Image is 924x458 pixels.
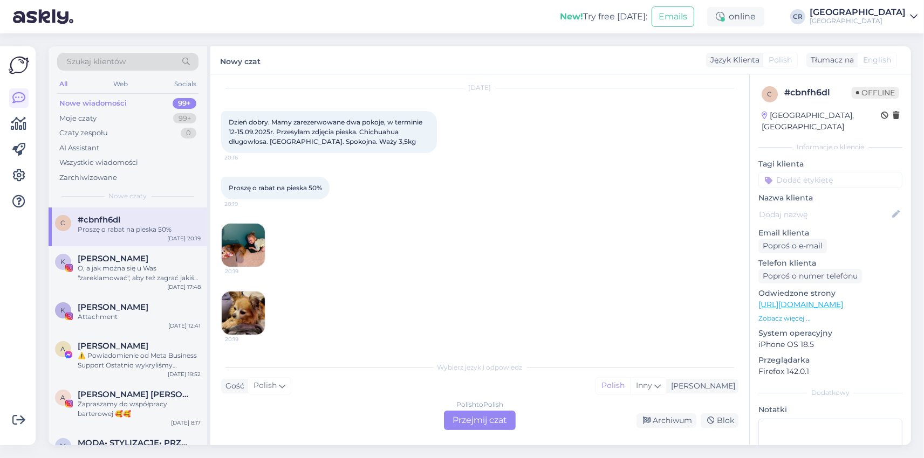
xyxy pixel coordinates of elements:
div: Wybierz język i odpowiedz [221,363,738,372]
span: Anna Żukowska Ewa Adamczewska BLIŹNIACZKI • Bóg • rodzina • dom [78,390,190,399]
div: [DATE] 8:17 [171,419,201,427]
div: [GEOGRAPHIC_DATA] [810,8,906,17]
span: Inny [636,380,652,390]
p: Notatki [758,404,902,415]
div: [DATE] 17:48 [167,283,201,291]
span: 20:19 [225,335,265,343]
span: Nowe czaty [109,191,147,201]
b: New! [560,11,583,22]
span: Kasia Lebiecka [78,302,148,312]
p: Firefox 142.0.1 [758,366,902,377]
div: CR [790,9,805,24]
div: Zapraszamy do współpracy barterowej 🥰🥰 [78,399,201,419]
img: Attachment [222,224,265,267]
a: [GEOGRAPHIC_DATA][GEOGRAPHIC_DATA] [810,8,918,25]
div: Informacje o kliencie [758,142,902,152]
div: 99+ [173,98,196,109]
div: Wszystkie wiadomości [59,157,138,168]
span: 20:19 [224,200,265,208]
div: Attachment [78,312,201,322]
div: Poproś o e-mail [758,239,827,253]
div: Moje czaty [59,113,97,124]
div: [DATE] 20:19 [167,234,201,242]
div: Proszę o rabat na pieska 50% [78,225,201,234]
input: Dodaj nazwę [759,209,890,220]
span: Dzień dobry. Mamy zarezerwowane dwa pokoje, w terminie 12-15.09.2025r. Przesyłam zdjęcia pieska. ... [229,118,424,145]
div: Zarchiwizowane [59,172,117,183]
span: M [60,442,66,450]
span: 20:16 [224,154,265,162]
div: [GEOGRAPHIC_DATA] [810,17,906,25]
p: Email klienta [758,227,902,239]
span: A [61,393,66,401]
input: Dodać etykietę [758,172,902,188]
img: Attachment [222,292,265,335]
div: Gość [221,380,244,392]
div: Blok [701,413,738,428]
span: Polish [254,380,277,392]
span: Proszę o rabat na pieska 50% [229,184,322,192]
div: [DATE] 19:52 [168,370,201,378]
img: Askly Logo [9,55,29,75]
div: Poproś o numer telefonu [758,269,862,283]
div: Web [112,77,131,91]
label: Nowy czat [220,53,261,67]
div: Przejmij czat [444,411,516,430]
p: System operacyjny [758,328,902,339]
div: Czaty zespołu [59,128,108,138]
div: online [707,7,764,26]
p: Tagi klienta [758,158,902,170]
div: AI Assistant [59,143,99,154]
div: Dodatkowy [758,388,902,398]
div: Język Klienta [706,54,759,66]
div: O, a jak można się u Was "zareklamować", aby też zagrać jakiś klimatyczny koncercik?😎 [78,263,201,283]
div: Socials [172,77,199,91]
p: Przeglądarka [758,355,902,366]
span: K [61,306,66,314]
p: Odwiedzone strony [758,288,902,299]
div: Try free [DATE]: [560,10,647,23]
p: Telefon klienta [758,258,902,269]
p: Zobacz więcej ... [758,314,902,323]
span: c [61,219,66,227]
div: # cbnfh6dl [784,86,852,99]
div: All [57,77,70,91]
span: Karolina Wołczyńska [78,254,148,263]
div: [PERSON_NAME] [667,380,735,392]
div: 0 [181,128,196,138]
span: A [61,345,66,353]
span: Offline [852,87,899,99]
span: #cbnfh6dl [78,215,120,225]
span: K [61,258,66,266]
div: [GEOGRAPHIC_DATA], [GEOGRAPHIC_DATA] [762,110,881,133]
div: Polish [596,378,630,394]
div: 99+ [173,113,196,124]
span: Szukaj klientów [67,56,126,67]
a: [URL][DOMAIN_NAME] [758,300,843,309]
p: Nazwa klienta [758,192,902,204]
div: Nowe wiadomości [59,98,127,109]
span: 20:19 [225,267,265,275]
span: Polish [769,54,792,66]
p: iPhone OS 18.5 [758,339,902,350]
button: Emails [652,6,694,27]
div: Tłumacz na [806,54,854,66]
div: Polish to Polish [456,400,503,410]
span: c [768,90,772,98]
div: [DATE] 12:41 [168,322,201,330]
span: Akiba Benedict [78,341,148,351]
div: [DATE] [221,83,738,93]
div: ⚠️ Powiadomienie od Meta Business Support Ostatnio wykryliśmy nietypową aktywność na Twoim koncie... [78,351,201,370]
span: English [863,54,891,66]
div: Archiwum [636,413,696,428]
span: MODA• STYLIZACJE• PRZEGLĄDY KOLEKCJI [78,438,190,448]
